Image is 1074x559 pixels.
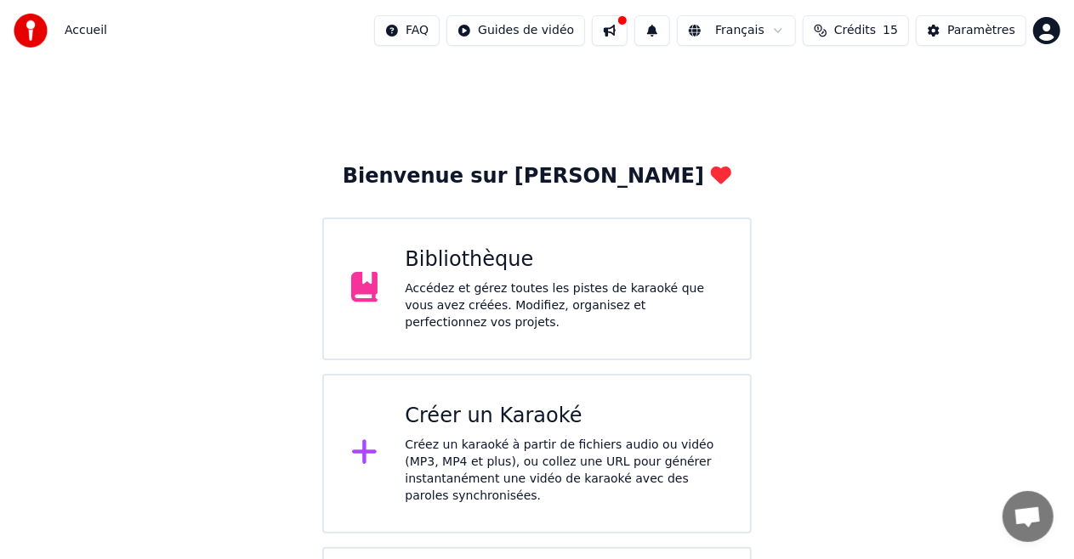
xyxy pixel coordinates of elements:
span: Crédits [834,22,876,39]
div: Accédez et gérez toutes les pistes de karaoké que vous avez créées. Modifiez, organisez et perfec... [405,280,723,331]
div: Créer un Karaoké [405,403,723,430]
img: youka [14,14,48,48]
button: Crédits15 [803,15,909,46]
span: Accueil [65,22,107,39]
span: 15 [883,22,898,39]
div: Ouvrir le chat [1003,491,1054,542]
button: Paramètres [916,15,1026,46]
button: Guides de vidéo [446,15,585,46]
nav: breadcrumb [65,22,107,39]
div: Bibliothèque [405,246,723,274]
button: FAQ [374,15,440,46]
div: Créez un karaoké à partir de fichiers audio ou vidéo (MP3, MP4 et plus), ou collez une URL pour g... [405,437,723,505]
div: Paramètres [947,22,1015,39]
div: Bienvenue sur [PERSON_NAME] [343,163,731,190]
